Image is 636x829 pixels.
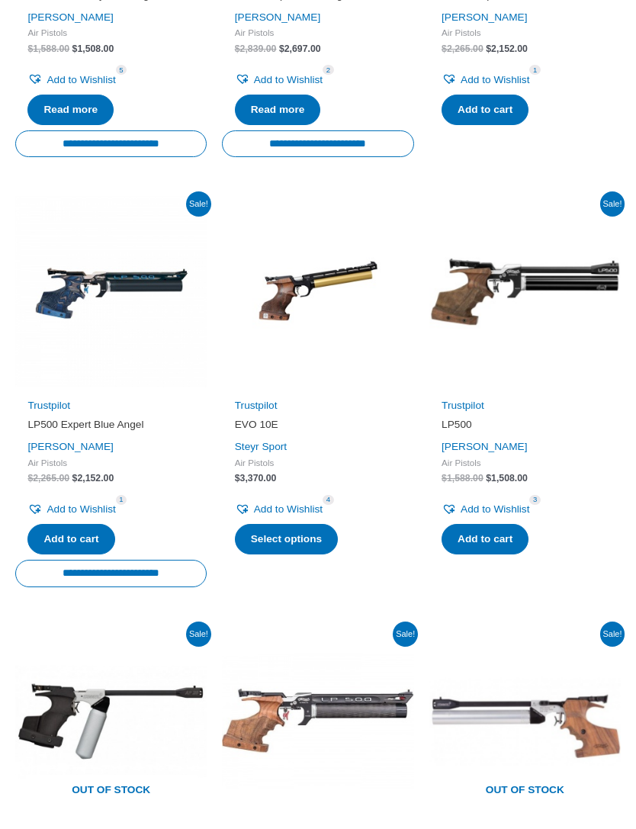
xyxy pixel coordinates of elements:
[486,474,528,484] bdi: 1,508.00
[600,622,625,647] span: Sale!
[27,400,70,412] a: Trustpilot
[15,626,207,818] a: Out of stock
[235,474,277,484] bdi: 3,370.00
[323,496,333,506] span: 4
[486,44,528,55] bdi: 2,152.00
[279,44,284,55] span: $
[429,626,621,818] a: Out of stock
[235,442,287,453] a: Steyr Sport
[27,458,194,469] span: Air Pistols
[393,622,418,647] span: Sale!
[442,44,483,55] bdi: 2,265.00
[27,27,194,39] span: Air Pistols
[529,496,540,506] span: 3
[461,75,529,86] span: Add to Wishlist
[235,44,240,55] span: $
[439,776,610,808] span: Out of stock
[27,474,33,484] span: $
[15,626,207,818] img: Hammerli AP20
[27,44,33,55] span: $
[235,27,402,39] span: Air Pistols
[116,496,127,506] span: 1
[27,500,115,519] a: Add to Wishlist
[27,71,115,90] a: Add to Wishlist
[442,500,529,519] a: Add to Wishlist
[442,12,527,24] a: [PERSON_NAME]
[529,66,540,76] span: 1
[235,458,402,469] span: Air Pistols
[600,192,625,217] span: Sale!
[47,504,115,516] span: Add to Wishlist
[429,626,621,818] img: Hammerli AP20 PRO
[442,442,527,453] a: [PERSON_NAME]
[442,71,529,90] a: Add to Wishlist
[26,776,197,808] span: Out of stock
[186,622,211,647] span: Sale!
[235,95,321,126] a: Read more about “LP500 Expert Blue Angel Electronic”
[442,419,609,438] a: LP500
[27,12,113,24] a: [PERSON_NAME]
[27,419,194,438] a: LP500 Expert Blue Angel
[27,95,114,126] a: Read more about “LP500 Economy Blue Angel”
[222,197,413,388] img: Steyr EVO 10E
[235,500,323,519] a: Add to Wishlist
[72,44,114,55] bdi: 1,508.00
[442,419,609,432] h2: LP500
[442,95,528,126] a: Add to cart: “LP500 Expert”
[72,474,78,484] span: $
[442,474,483,484] bdi: 1,588.00
[442,474,447,484] span: $
[235,419,402,432] h2: EVO 10E
[235,12,320,24] a: [PERSON_NAME]
[72,44,78,55] span: $
[235,474,240,484] span: $
[461,504,529,516] span: Add to Wishlist
[442,27,609,39] span: Air Pistols
[486,44,491,55] span: $
[27,525,114,555] a: Add to cart: “LP500 Expert Blue Angel”
[27,474,69,484] bdi: 2,265.00
[442,525,528,555] a: Add to cart: “LP500”
[27,442,113,453] a: [PERSON_NAME]
[235,44,277,55] bdi: 2,839.00
[235,400,278,412] a: Trustpilot
[235,525,338,555] a: Select options for “EVO 10E”
[72,474,114,484] bdi: 2,152.00
[186,192,211,217] span: Sale!
[442,400,484,412] a: Trustpilot
[116,66,127,76] span: 5
[429,197,621,388] img: LP500 Economy
[442,44,447,55] span: $
[222,626,413,818] img: LP500 Expert Electronic
[15,197,207,388] img: LP500 Expert Blue Angel
[254,504,323,516] span: Add to Wishlist
[279,44,321,55] bdi: 2,697.00
[27,44,69,55] bdi: 1,588.00
[235,419,402,438] a: EVO 10E
[442,458,609,469] span: Air Pistols
[323,66,333,76] span: 2
[486,474,491,484] span: $
[235,71,323,90] a: Add to Wishlist
[27,419,194,432] h2: LP500 Expert Blue Angel
[47,75,115,86] span: Add to Wishlist
[254,75,323,86] span: Add to Wishlist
